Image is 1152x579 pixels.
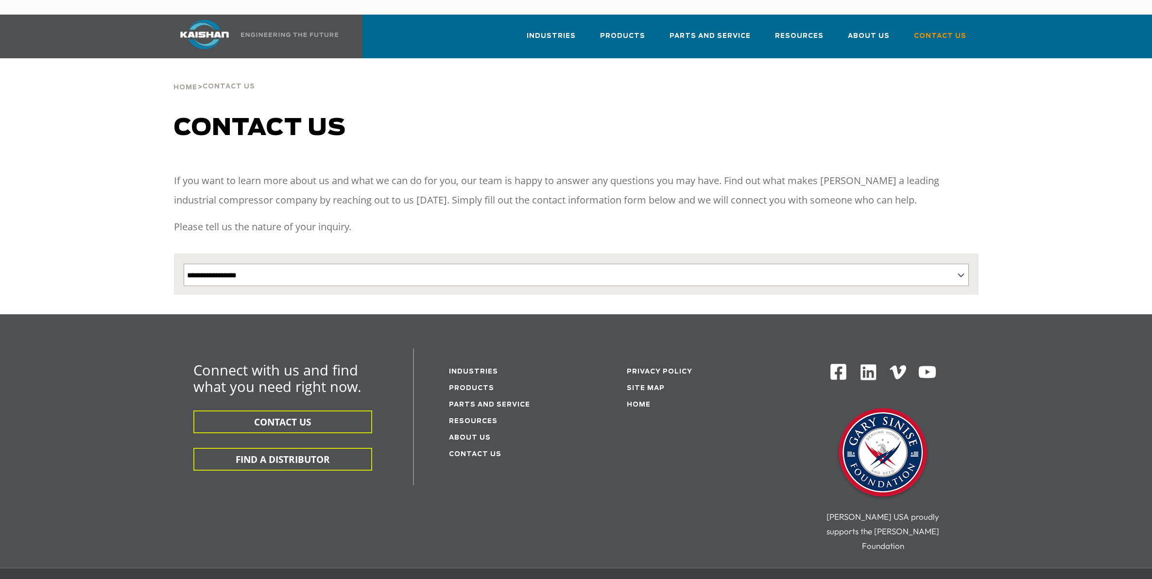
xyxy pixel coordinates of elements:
span: Connect with us and find what you need right now. [193,360,361,396]
img: Linkedin [859,363,878,382]
div: > [173,58,255,95]
span: Contact Us [203,84,255,90]
a: Site Map [627,385,665,392]
span: Resources [775,31,824,42]
a: Contact Us [449,451,501,458]
button: FIND A DISTRIBUTOR [193,448,372,471]
img: Gary Sinise Foundation [834,405,931,502]
p: If you want to learn more about us and what we can do for you, our team is happy to answer any qu... [174,171,979,210]
button: CONTACT US [193,410,372,433]
span: About Us [848,31,890,42]
img: Vimeo [890,365,906,379]
a: About Us [449,435,491,441]
span: Home [173,85,197,91]
a: Parts and service [449,402,530,408]
span: Industries [527,31,576,42]
a: Home [173,83,197,91]
a: Parts and Service [670,23,751,56]
a: Products [600,23,645,56]
img: kaishan logo [168,20,241,49]
p: Please tell us the nature of your inquiry. [174,217,979,237]
span: Contact us [174,117,346,140]
span: [PERSON_NAME] USA proudly supports the [PERSON_NAME] Foundation [826,511,939,551]
a: Products [449,385,494,392]
a: About Us [848,23,890,56]
span: Products [600,31,645,42]
span: Contact Us [914,31,966,42]
img: Engineering the future [241,33,338,37]
a: Kaishan USA [168,15,340,58]
a: Privacy Policy [627,369,692,375]
a: Industries [449,369,498,375]
a: Resources [775,23,824,56]
a: Contact Us [914,23,966,56]
img: Youtube [918,363,937,382]
a: Industries [527,23,576,56]
a: Resources [449,418,498,425]
img: Facebook [829,363,847,381]
a: Home [627,402,651,408]
span: Parts and Service [670,31,751,42]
